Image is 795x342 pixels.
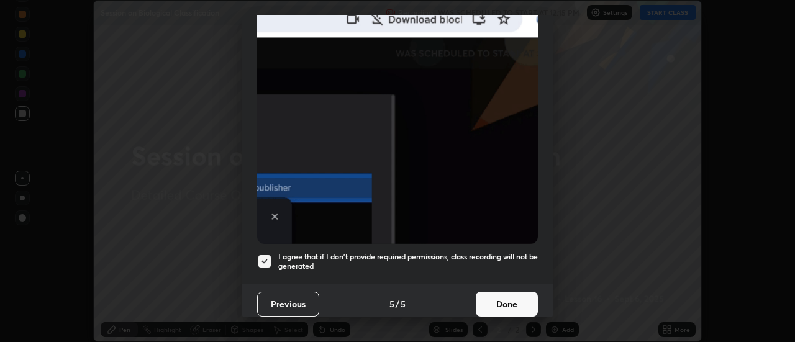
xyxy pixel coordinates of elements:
[278,252,538,271] h5: I agree that if I don't provide required permissions, class recording will not be generated
[401,297,406,310] h4: 5
[396,297,399,310] h4: /
[476,292,538,317] button: Done
[257,292,319,317] button: Previous
[389,297,394,310] h4: 5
